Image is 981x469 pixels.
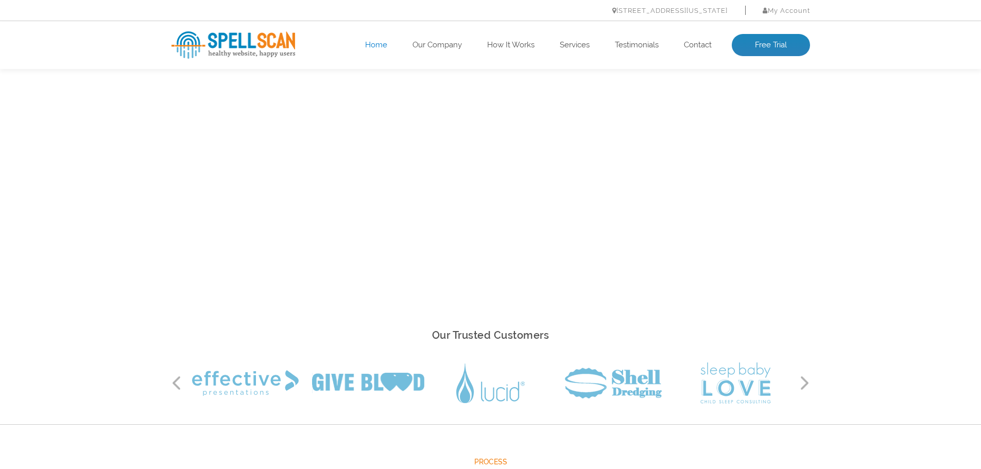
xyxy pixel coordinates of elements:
img: Lucid [456,363,525,403]
img: Shell Dredging [565,368,662,398]
span: Process [171,456,810,468]
img: Give Blood [312,373,424,393]
img: Effective [192,370,299,396]
button: Next [800,375,810,391]
img: Sleep Baby Love [700,362,771,404]
h2: Our Trusted Customers [171,326,810,344]
button: Previous [171,375,182,391]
